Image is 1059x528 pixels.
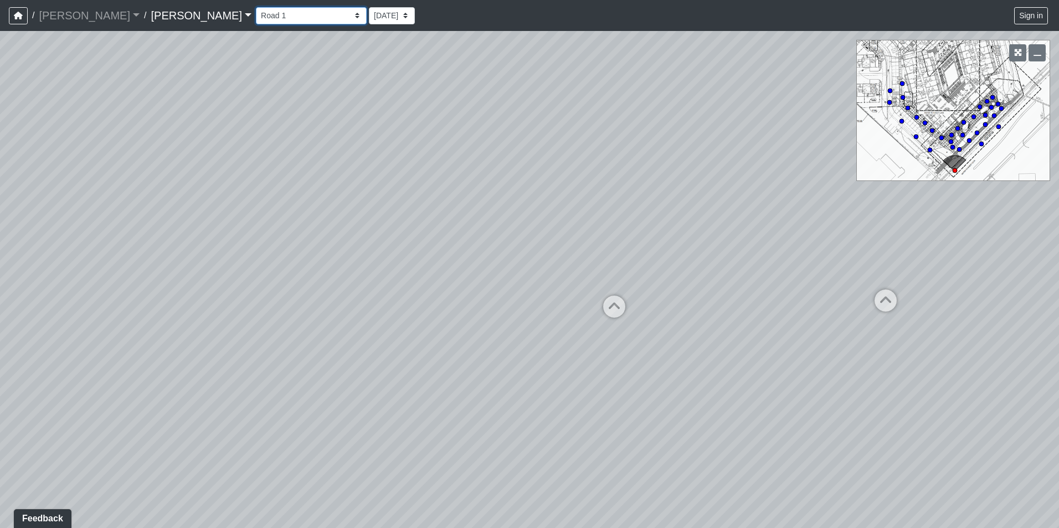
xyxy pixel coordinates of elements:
a: [PERSON_NAME] [39,4,140,27]
button: Sign in [1014,7,1048,24]
iframe: Ybug feedback widget [8,506,74,528]
span: / [28,4,39,27]
span: / [140,4,151,27]
a: [PERSON_NAME] [151,4,251,27]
